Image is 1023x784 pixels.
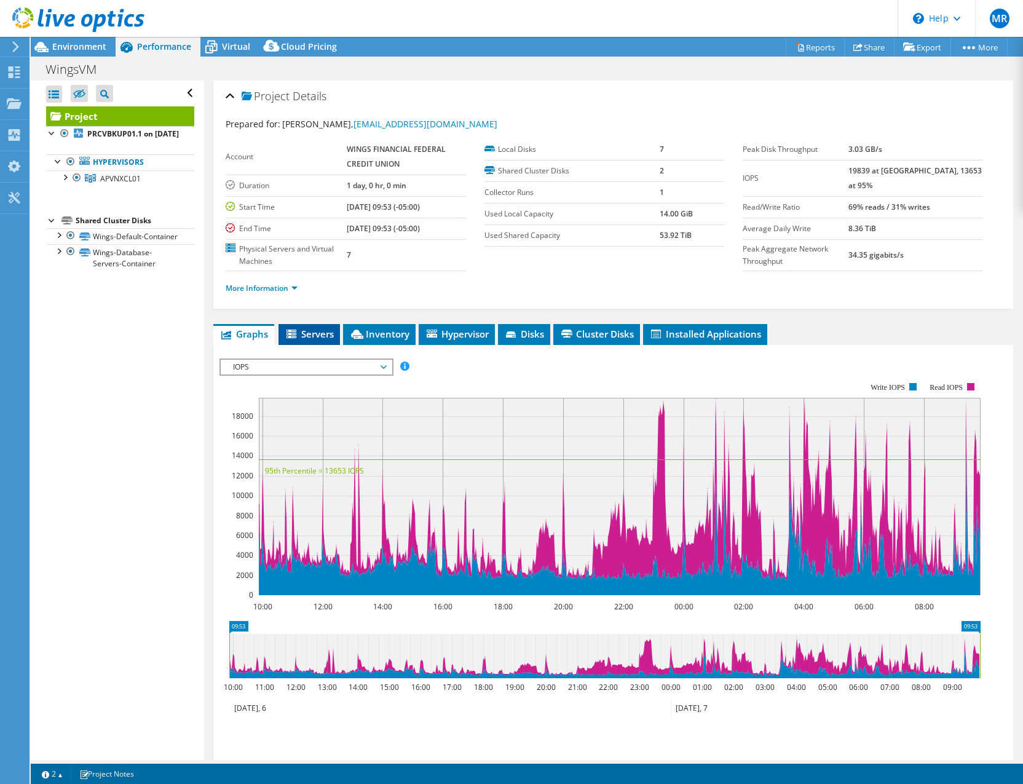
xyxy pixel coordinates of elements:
[484,208,660,220] label: Used Local Capacity
[232,490,253,501] text: 10000
[724,682,743,692] text: 02:00
[484,186,660,199] label: Collector Runs
[756,682,775,692] text: 03:00
[743,201,849,213] label: Read/Write Ratio
[33,766,71,782] a: 2
[226,118,280,130] label: Prepared for:
[743,143,849,156] label: Peak Disk Throughput
[443,682,462,692] text: 17:00
[232,430,253,441] text: 16000
[559,328,634,340] span: Cluster Disks
[236,570,253,580] text: 2000
[226,151,346,163] label: Account
[76,213,194,228] div: Shared Cluster Disks
[349,328,409,340] span: Inventory
[693,682,712,692] text: 01:00
[912,682,931,692] text: 08:00
[505,682,524,692] text: 19:00
[894,38,951,57] a: Export
[282,118,497,130] span: [PERSON_NAME],
[915,601,934,612] text: 08:00
[100,173,141,184] span: APVNXCL01
[349,682,368,692] text: 14:00
[743,172,849,184] label: IOPS
[848,144,882,154] b: 3.03 GB/s
[373,601,392,612] text: 14:00
[255,682,274,692] text: 11:00
[848,250,904,260] b: 34.35 gigabits/s
[226,180,346,192] label: Duration
[347,202,420,212] b: [DATE] 09:53 (-05:00)
[855,601,874,612] text: 06:00
[484,143,660,156] label: Local Disks
[347,144,446,169] b: WINGS FINANCIAL FEDERAL CREDIT UNION
[232,450,253,461] text: 14000
[630,682,649,692] text: 23:00
[743,243,849,267] label: Peak Aggregate Network Throughput
[232,411,253,421] text: 18000
[226,201,346,213] label: Start Time
[219,328,268,340] span: Graphs
[554,601,573,612] text: 20:00
[265,465,364,476] text: 95th Percentile = 13653 IOPS
[662,682,681,692] text: 00:00
[318,682,337,692] text: 13:00
[236,550,253,560] text: 4000
[46,244,194,271] a: Wings-Database-Servers-Container
[46,170,194,186] a: APVNXCL01
[425,328,489,340] span: Hypervisor
[380,682,399,692] text: 15:00
[137,41,191,52] span: Performance
[880,682,899,692] text: 07:00
[46,154,194,170] a: Hypervisors
[484,229,660,242] label: Used Shared Capacity
[46,106,194,126] a: Project
[232,470,253,481] text: 12000
[40,63,116,76] h1: WingsVM
[236,530,253,540] text: 6000
[236,510,253,521] text: 8000
[484,165,660,177] label: Shared Cluster Disks
[930,383,963,392] text: Read IOPS
[848,165,982,191] b: 19839 at [GEOGRAPHIC_DATA], 13653 at 95%
[347,250,351,260] b: 7
[52,41,106,52] span: Environment
[649,328,761,340] span: Installed Applications
[46,126,194,142] a: PRCVBKUP01.1 on [DATE]
[226,243,346,267] label: Physical Servers and Virtual Machines
[285,328,334,340] span: Servers
[599,682,618,692] text: 22:00
[660,230,692,240] b: 53.92 TiB
[433,601,452,612] text: 16:00
[871,383,906,392] text: Write IOPS
[314,601,333,612] text: 12:00
[411,682,430,692] text: 16:00
[913,13,924,24] svg: \n
[849,682,868,692] text: 06:00
[354,118,497,130] a: [EMAIL_ADDRESS][DOMAIN_NAME]
[568,682,587,692] text: 21:00
[848,223,876,234] b: 8.36 TiB
[614,601,633,612] text: 22:00
[71,766,143,782] a: Project Notes
[249,590,253,600] text: 0
[848,202,930,212] b: 69% reads / 31% writes
[787,682,806,692] text: 04:00
[743,223,849,235] label: Average Daily Write
[660,208,693,219] b: 14.00 GiB
[794,601,813,612] text: 04:00
[950,38,1008,57] a: More
[46,228,194,244] a: Wings-Default-Container
[347,180,406,191] b: 1 day, 0 hr, 0 min
[818,682,837,692] text: 05:00
[537,682,556,692] text: 20:00
[943,682,962,692] text: 09:00
[286,682,306,692] text: 12:00
[844,38,895,57] a: Share
[222,41,250,52] span: Virtual
[226,223,346,235] label: End Time
[494,601,513,612] text: 18:00
[347,223,420,234] b: [DATE] 09:53 (-05:00)
[224,682,243,692] text: 10:00
[674,601,693,612] text: 00:00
